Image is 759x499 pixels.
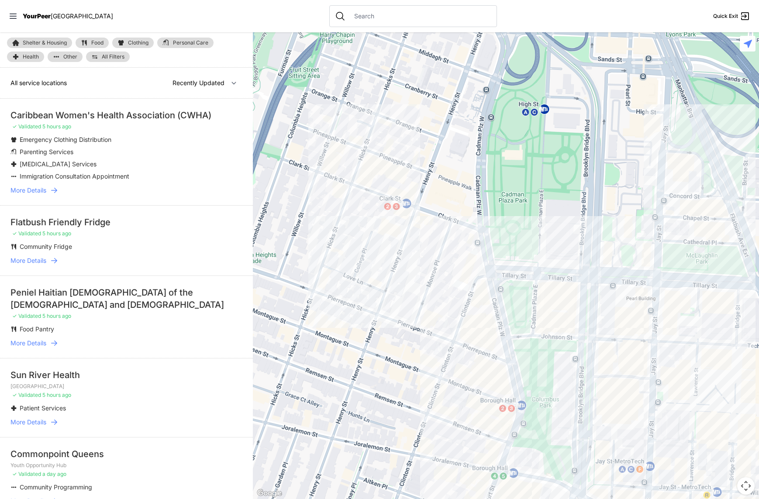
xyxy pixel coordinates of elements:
[20,483,92,491] span: Community Programming
[12,471,41,477] span: ✓ Validated
[255,488,284,499] img: Google
[713,11,750,21] a: Quick Exit
[12,230,41,237] span: ✓ Validated
[51,12,113,20] span: [GEOGRAPHIC_DATA]
[86,52,130,62] a: All Filters
[10,186,46,195] span: More Details
[23,14,113,19] a: YourPeer[GEOGRAPHIC_DATA]
[10,339,46,348] span: More Details
[12,313,41,319] span: ✓ Validated
[713,13,738,20] span: Quick Exit
[23,40,67,45] span: Shelter & Housing
[42,392,71,398] span: 5 hours ago
[10,383,242,390] p: [GEOGRAPHIC_DATA]
[10,369,242,381] div: Sun River Health
[10,418,46,427] span: More Details
[10,462,242,469] p: Youth Opportunity Hub
[20,325,54,333] span: Food Pantry
[10,109,242,121] div: Caribbean Women's Health Association (CWHA)
[42,123,71,130] span: 5 hours ago
[128,40,148,45] span: Clothing
[76,38,109,48] a: Food
[10,256,46,265] span: More Details
[42,313,71,319] span: 5 hours ago
[102,54,124,59] span: All Filters
[173,40,208,45] span: Personal Care
[20,160,97,168] span: [MEDICAL_DATA] Services
[10,79,67,86] span: All service locations
[10,186,242,195] a: More Details
[20,148,73,155] span: Parenting Services
[10,448,242,460] div: Commonpoint Queens
[23,54,39,59] span: Health
[10,216,242,228] div: Flatbush Friendly Fridge
[42,230,71,237] span: 5 hours ago
[12,123,41,130] span: ✓ Validated
[7,38,72,48] a: Shelter & Housing
[20,243,72,250] span: Community Fridge
[20,404,66,412] span: Patient Services
[349,12,491,21] input: Search
[20,172,129,180] span: Immigration Consultation Appointment
[112,38,154,48] a: Clothing
[157,38,214,48] a: Personal Care
[23,12,51,20] span: YourPeer
[7,52,44,62] a: Health
[63,54,77,59] span: Other
[10,256,242,265] a: More Details
[10,339,242,348] a: More Details
[20,136,111,143] span: Emergency Clothing Distribution
[48,52,83,62] a: Other
[737,477,755,495] button: Map camera controls
[10,286,242,311] div: Peniel Haitian [DEMOGRAPHIC_DATA] of the [DEMOGRAPHIC_DATA] and [DEMOGRAPHIC_DATA]
[10,418,242,427] a: More Details
[42,471,66,477] span: a day ago
[91,40,103,45] span: Food
[255,488,284,499] a: Open this area in Google Maps (opens a new window)
[12,392,41,398] span: ✓ Validated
